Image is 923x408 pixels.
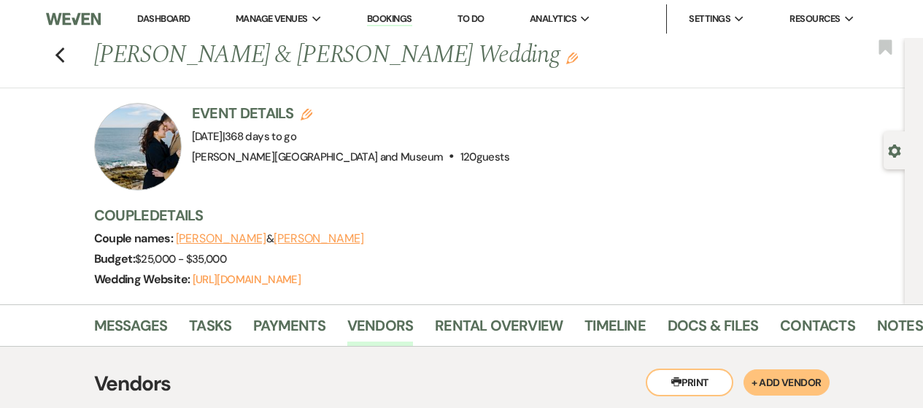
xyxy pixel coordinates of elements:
a: Dashboard [137,12,190,25]
span: Wedding Website: [94,272,193,287]
a: To Do [457,12,484,25]
img: Weven Logo [46,4,100,34]
span: Analytics [530,12,576,26]
h3: Event Details [192,103,509,123]
a: Payments [253,314,325,346]
a: Tasks [189,314,231,346]
span: Settings [689,12,730,26]
button: + Add Vendor [744,369,829,396]
span: Resources [789,12,840,26]
h3: Couple Details [94,205,891,226]
span: & [176,231,364,246]
span: 368 days to go [225,129,296,144]
a: [URL][DOMAIN_NAME] [193,272,301,287]
button: Edit [566,51,578,64]
span: Couple names: [94,231,176,246]
span: Budget: [94,251,136,266]
span: [DATE] [192,129,297,144]
a: Messages [94,314,168,346]
h1: [PERSON_NAME] & [PERSON_NAME] Wedding [94,38,737,73]
a: Timeline [584,314,646,346]
span: | [223,129,296,144]
button: Print [646,369,733,396]
span: Manage Venues [236,12,308,26]
button: [PERSON_NAME] [274,233,364,245]
a: Vendors [347,314,413,346]
span: [PERSON_NAME][GEOGRAPHIC_DATA] and Museum [192,150,444,164]
a: Rental Overview [435,314,563,346]
h3: Vendors [94,369,830,399]
a: Notes [877,314,923,346]
span: $25,000 - $35,000 [135,252,226,266]
button: [PERSON_NAME] [176,233,266,245]
a: Contacts [780,314,855,346]
span: 120 guests [460,150,509,164]
button: Open lead details [888,143,901,157]
a: Bookings [367,12,412,26]
a: Docs & Files [668,314,758,346]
